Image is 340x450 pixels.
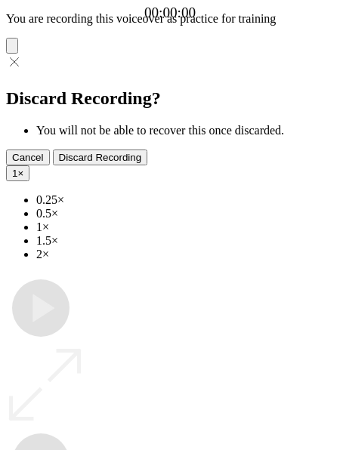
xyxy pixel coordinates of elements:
li: 2× [36,248,334,261]
span: 1 [12,168,17,179]
button: Discard Recording [53,149,148,165]
li: You will not be able to recover this once discarded. [36,124,334,137]
button: 1× [6,165,29,181]
li: 1.5× [36,234,334,248]
li: 1× [36,220,334,234]
button: Cancel [6,149,50,165]
li: 0.25× [36,193,334,207]
li: 0.5× [36,207,334,220]
a: 00:00:00 [144,5,196,21]
h2: Discard Recording? [6,88,334,109]
p: You are recording this voiceover as practice for training [6,12,334,26]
